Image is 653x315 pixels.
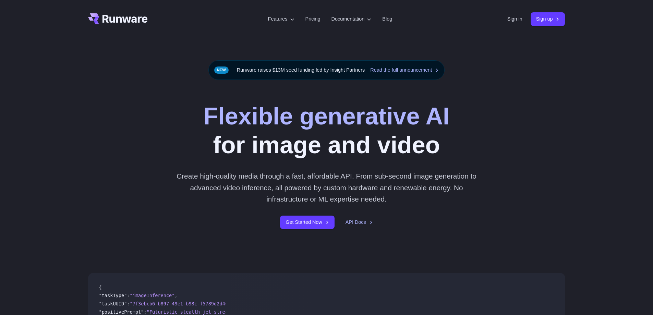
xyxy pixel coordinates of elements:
span: "7f3ebcb6-b897-49e1-b98c-f5789d2d40d7" [130,301,237,306]
label: Features [268,15,294,23]
span: "Futuristic stealth jet streaking through a neon-lit cityscape with glowing purple exhaust" [147,309,402,315]
a: Go to / [88,13,148,24]
a: Get Started Now [280,216,334,229]
span: "taskUUID" [99,301,127,306]
span: "taskType" [99,293,127,298]
span: , [174,293,177,298]
a: Sign up [531,12,565,26]
span: : [144,309,146,315]
a: Sign in [507,15,522,23]
span: : [127,301,130,306]
a: Pricing [305,15,321,23]
h1: for image and video [203,102,449,159]
a: Read the full announcement [370,66,439,74]
span: "positivePrompt" [99,309,144,315]
label: Documentation [331,15,372,23]
span: "imageInference" [130,293,175,298]
span: : [127,293,130,298]
span: { [99,284,102,290]
div: Runware raises $13M seed funding led by Insight Partners [208,60,445,80]
a: API Docs [346,218,373,226]
strong: Flexible generative AI [203,103,449,130]
p: Create high-quality media through a fast, affordable API. From sub-second image generation to adv... [174,170,479,205]
a: Blog [382,15,392,23]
